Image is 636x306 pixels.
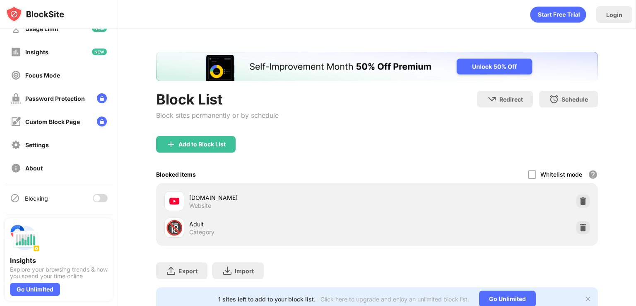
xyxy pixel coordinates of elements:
[25,118,80,125] div: Custom Block Page
[10,193,20,203] img: blocking-icon.svg
[11,70,21,80] img: focus-off.svg
[10,266,108,279] div: Explore your browsing trends & how you spend your time online
[189,202,211,209] div: Website
[10,283,60,296] div: Go Unlimited
[10,223,40,253] img: push-insights.svg
[235,267,254,274] div: Import
[97,117,107,126] img: lock-menu.svg
[189,220,377,228] div: Adult
[11,24,21,34] img: time-usage-off.svg
[11,163,21,173] img: about-off.svg
[189,193,377,202] div: [DOMAIN_NAME]
[178,141,226,148] div: Add to Block List
[320,296,469,303] div: Click here to upgrade and enjoy an unlimited block list.
[25,25,58,32] div: Usage Limit
[11,140,21,150] img: settings-off.svg
[561,96,588,103] div: Schedule
[25,141,49,148] div: Settings
[97,93,107,103] img: lock-menu.svg
[530,6,586,23] div: animation
[11,117,21,127] img: customize-block-page-off.svg
[25,49,48,56] div: Insights
[178,267,198,274] div: Export
[499,96,523,103] div: Redirect
[25,195,48,202] div: Blocking
[585,296,591,302] img: x-button.svg
[166,219,183,236] div: 🔞
[156,111,279,119] div: Block sites permanently or by schedule
[25,165,43,172] div: About
[218,296,316,303] div: 1 sites left to add to your block list.
[11,93,21,104] img: password-protection-off.svg
[540,171,582,178] div: Whitelist mode
[189,228,214,236] div: Category
[92,25,107,32] img: new-icon.svg
[92,49,107,55] img: new-icon.svg
[169,196,179,206] img: favicons
[11,47,21,57] img: insights-off.svg
[25,95,85,102] div: Password Protection
[156,91,279,108] div: Block List
[6,6,64,22] img: logo-blocksite.svg
[606,11,622,18] div: Login
[156,171,196,178] div: Blocked Items
[10,256,108,265] div: Insights
[25,72,60,79] div: Focus Mode
[156,52,598,81] iframe: Banner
